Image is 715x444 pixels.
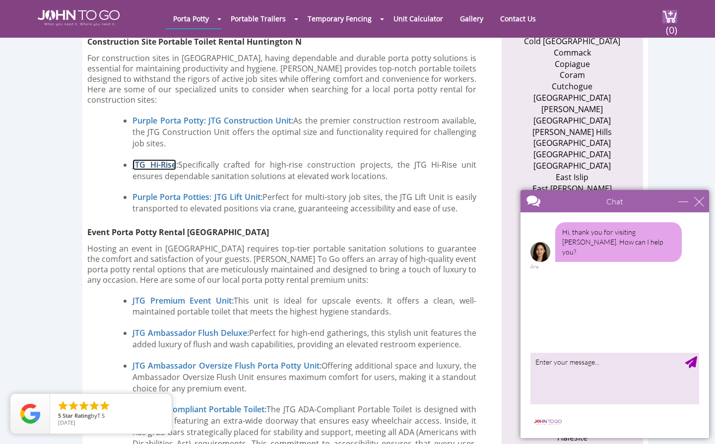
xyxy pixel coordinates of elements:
li: Coram [524,69,621,81]
img: Review Rating [20,404,40,424]
li: Cutchogue [524,81,621,92]
p: Offering additional space and luxury, the Ambassador Oversize Flush Unit ensures maximum comfort ... [132,360,476,394]
a: JTG ADA-Compliant Portable Toilet: [132,404,266,415]
span: [DATE] [58,419,75,426]
a: Contact Us [493,9,543,28]
li: [GEOGRAPHIC_DATA] [524,149,621,160]
strong: : [132,159,178,170]
span: Star Rating [63,412,91,419]
a: JTG Ambassador Oversize Flush Porta Potty Unit: [132,360,322,371]
a: Purple Porta Potty: JTG Construction Unit: [132,115,293,126]
a: Temporary Fencing [300,9,379,28]
li: [GEOGRAPHIC_DATA] [524,160,621,172]
li: [PERSON_NAME] Hills [524,127,621,138]
span: by [58,413,164,420]
p: Hosting an event in [GEOGRAPHIC_DATA] requires top-tier portable sanitation solutions to guarante... [87,244,477,285]
p: For construction sites in [GEOGRAPHIC_DATA], having dependable and durable porta potty solutions ... [87,53,477,105]
p: This unit is ideal for upscale events. It offers a clean, well-maintained portable toilet that me... [132,295,476,318]
a: Unit Calculator [386,9,451,28]
li: East [PERSON_NAME] [524,183,621,194]
li:  [78,400,90,412]
li: [GEOGRAPHIC_DATA] [524,92,621,104]
li: Commack [524,47,621,59]
img: JOHN to go [38,10,120,26]
a: JTG Ambassador Flush Deluxe: [132,327,249,338]
a: JTG Hi-Rise [132,159,176,170]
a: Gallery [453,9,491,28]
li: Copiague [524,59,621,70]
span: 5 [58,412,61,419]
li: Cold [GEOGRAPHIC_DATA] [524,36,621,47]
p: Specifically crafted for high-rise construction projects, the JTG Hi-Rise unit ensures dependable... [132,159,476,182]
li:  [67,400,79,412]
p: As the premier construction restroom available, the JTG Construction Unit offers the optimal size... [132,115,476,149]
img: cart a [662,10,677,23]
iframe: Live Chat Box [515,184,715,444]
li: [PERSON_NAME][GEOGRAPHIC_DATA] [524,104,621,127]
a: Porta Potty [166,9,216,28]
span: T S [97,412,105,419]
li:  [88,400,100,412]
p: Perfect for high-end gatherings, this stylish unit features the added luxury of flush and wash ca... [132,327,476,350]
a: Purple Porta Potties: JTG Lift Unit: [132,191,262,202]
h3: Event Porta Potty Rental [GEOGRAPHIC_DATA] [87,219,464,239]
a: JTG Premium Event Unit: [132,295,234,306]
li: [GEOGRAPHIC_DATA] [524,137,621,149]
li:  [57,400,69,412]
a: Portable Trailers [223,9,293,28]
h3: Construction Site Portable Toilet Rental Huntington N [87,29,464,49]
li: East Islip [524,172,621,183]
span: (0) [665,15,677,37]
li:  [99,400,111,412]
p: Perfect for multi-story job sites, the JTG Lift Unit is easily transported to elevated positions ... [132,191,476,214]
